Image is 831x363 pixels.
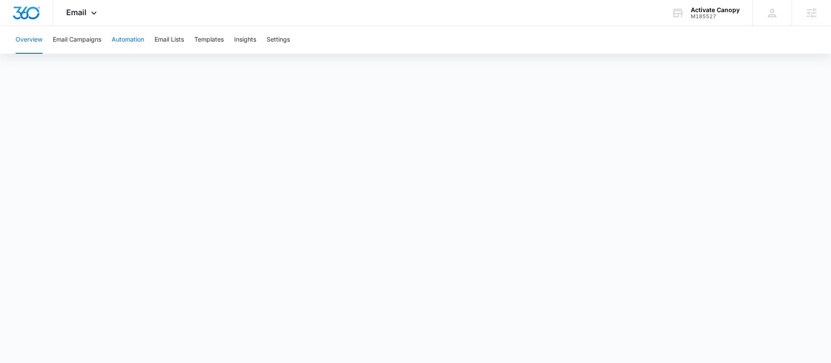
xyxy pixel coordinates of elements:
[691,6,740,13] div: account name
[691,13,740,19] div: account id
[66,8,87,17] span: Email
[112,26,144,54] button: Automation
[234,26,256,54] button: Insights
[16,26,42,54] button: Overview
[267,26,290,54] button: Settings
[194,26,224,54] button: Templates
[155,26,184,54] button: Email Lists
[53,26,101,54] button: Email Campaigns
